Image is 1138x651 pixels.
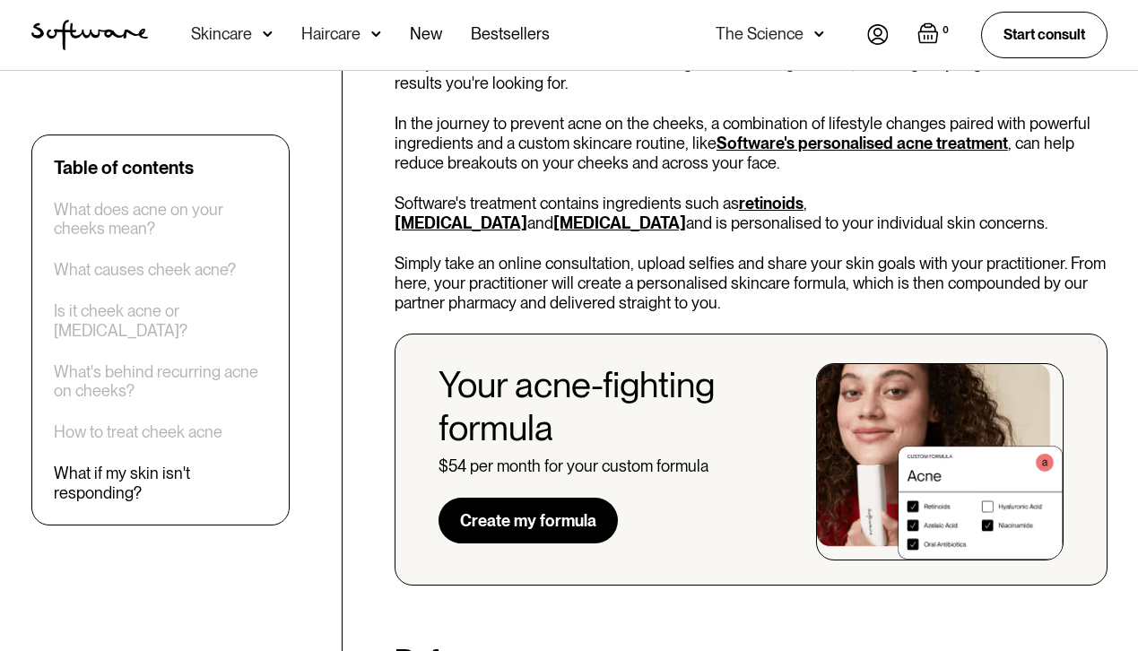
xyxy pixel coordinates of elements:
[31,20,148,50] img: Software Logo
[395,194,1108,232] p: Software's treatment contains ingredients such as , and and is personalised to your individual sk...
[54,423,222,443] a: How to treat cheek acne
[917,22,952,48] a: Open empty cart
[739,194,804,213] a: retinoids
[263,25,273,43] img: arrow down
[395,114,1108,172] p: In the journey to prevent acne on the cheeks, a combination of lifestyle changes paired with powe...
[439,363,788,449] div: Your acne-fighting formula
[371,25,381,43] img: arrow down
[191,25,252,43] div: Skincare
[54,200,267,239] a: What does acne on your cheeks mean?
[716,25,804,43] div: The Science
[981,12,1108,57] a: Start consult
[439,498,618,544] a: Create my formula
[395,254,1108,312] p: Simply take an online consultation, upload selfies and share your skin goals with your practition...
[54,261,236,281] a: What causes cheek acne?
[54,157,194,178] div: Table of contents
[553,213,686,232] a: [MEDICAL_DATA]
[54,302,267,341] a: Is it cheek acne or [MEDICAL_DATA]?
[939,22,952,39] div: 0
[439,456,708,476] div: $54 per month for your custom formula
[301,25,361,43] div: Haircare
[717,134,1008,152] a: Software's personalised acne treatment
[395,213,527,232] a: [MEDICAL_DATA]
[54,362,267,401] a: What's behind recurring acne on cheeks?
[395,54,1108,92] p: Many contain lower dosages of these ingredients, meaning they might not deliver the results you'r...
[54,464,267,503] a: What if my skin isn't responding?
[31,20,148,50] a: home
[814,25,824,43] img: arrow down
